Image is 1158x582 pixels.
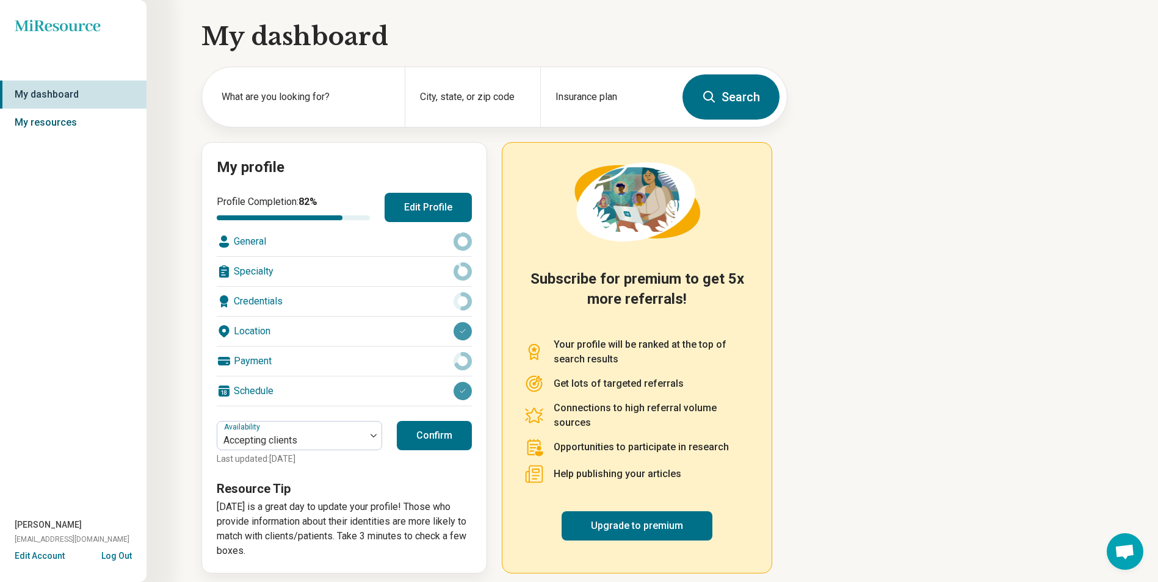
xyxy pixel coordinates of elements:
h3: Resource Tip [217,480,472,497]
h2: Subscribe for premium to get 5x more referrals! [524,269,750,323]
button: Log Out [101,550,132,559]
label: Availability [224,423,262,431]
span: [PERSON_NAME] [15,519,82,531]
span: 82 % [299,196,317,207]
p: Opportunities to participate in research [554,440,729,454]
div: General [217,227,472,256]
p: Last updated: [DATE] [217,453,382,465]
h1: My dashboard [201,20,787,54]
a: Upgrade to premium [562,511,712,541]
p: Your profile will be ranked at the top of search results [554,337,750,367]
label: What are you looking for? [222,90,390,104]
button: Confirm [397,421,472,450]
p: Connections to high referral volume sources [554,401,750,430]
div: Payment [217,347,472,376]
div: Credentials [217,287,472,316]
button: Search [682,74,780,120]
p: [DATE] is a great day to update your profile! Those who provide information about their identitie... [217,500,472,558]
div: Schedule [217,376,472,406]
p: Help publishing your articles [554,467,681,481]
div: Profile Completion: [217,195,370,220]
p: Get lots of targeted referrals [554,376,684,391]
h2: My profile [217,157,472,178]
div: Open chat [1107,533,1143,570]
div: Specialty [217,257,472,286]
span: [EMAIL_ADDRESS][DOMAIN_NAME] [15,534,129,545]
div: Location [217,317,472,346]
button: Edit Profile [385,193,472,222]
button: Edit Account [15,550,65,562]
